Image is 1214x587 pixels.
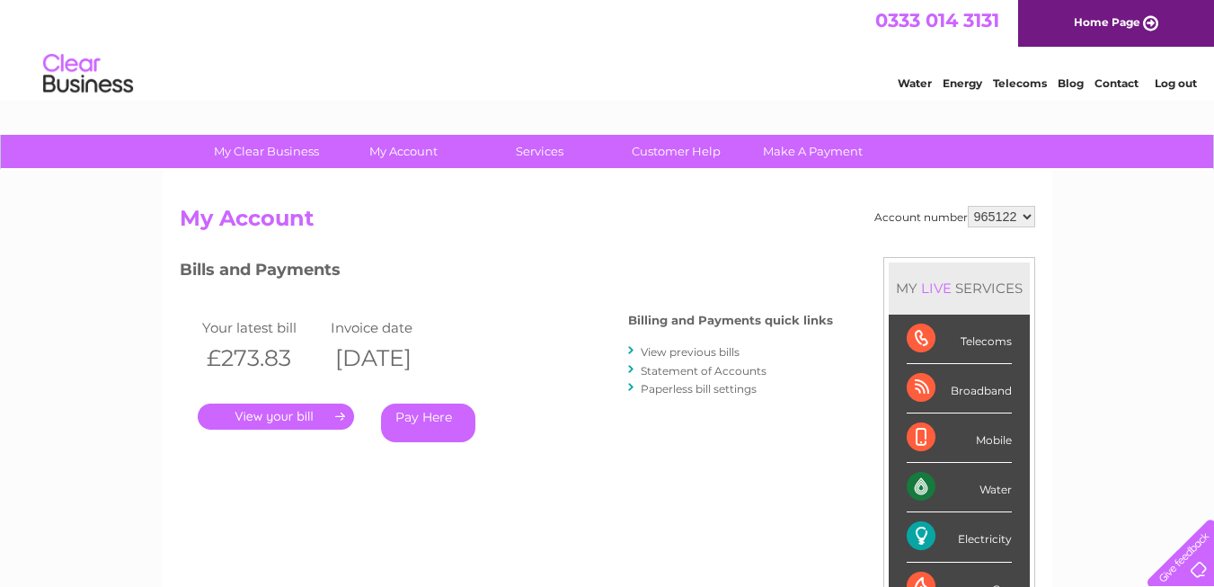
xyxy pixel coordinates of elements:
a: Make A Payment [739,135,887,168]
a: 0333 014 3131 [875,9,999,31]
a: My Clear Business [192,135,341,168]
div: Mobile [907,414,1012,463]
img: logo.png [42,47,134,102]
a: Telecoms [993,76,1047,90]
div: LIVE [917,280,955,297]
td: Your latest bill [198,316,327,340]
div: Broadband [907,364,1012,414]
a: Pay Here [381,404,475,442]
a: Services [465,135,614,168]
a: Contact [1094,76,1139,90]
h4: Billing and Payments quick links [628,314,833,327]
a: Statement of Accounts [641,364,767,378]
a: Log out [1155,76,1197,90]
div: Water [907,463,1012,512]
th: [DATE] [326,340,456,377]
a: Energy [943,76,982,90]
div: MY SERVICES [889,262,1030,314]
div: Clear Business is a trading name of Verastar Limited (registered in [GEOGRAPHIC_DATA] No. 3667643... [183,10,1032,87]
a: Paperless bill settings [641,382,757,396]
a: Customer Help [602,135,750,168]
a: Blog [1058,76,1084,90]
td: Invoice date [326,316,456,340]
th: £273.83 [198,340,327,377]
h2: My Account [180,206,1035,240]
a: View previous bills [641,345,740,359]
a: Water [898,76,932,90]
div: Account number [874,206,1035,227]
div: Telecoms [907,315,1012,364]
a: . [198,404,354,430]
div: Electricity [907,512,1012,562]
a: My Account [329,135,477,168]
h3: Bills and Payments [180,257,833,289]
